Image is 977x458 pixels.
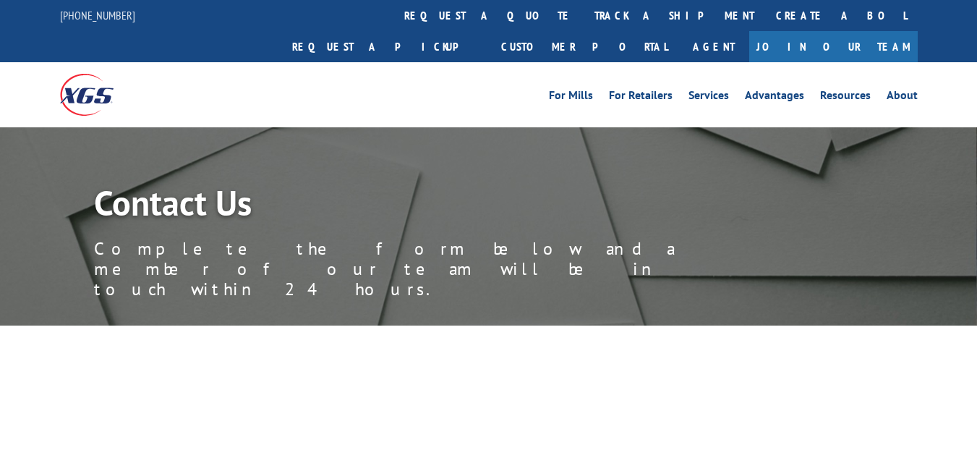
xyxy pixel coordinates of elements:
[820,90,871,106] a: Resources
[688,90,729,106] a: Services
[678,31,749,62] a: Agent
[745,90,804,106] a: Advantages
[94,239,745,300] p: Complete the form below and a member of our team will be in touch within 24 hours.
[281,31,490,62] a: Request a pickup
[609,90,673,106] a: For Retailers
[749,31,918,62] a: Join Our Team
[549,90,593,106] a: For Mills
[60,8,135,22] a: [PHONE_NUMBER]
[887,90,918,106] a: About
[94,185,745,227] h1: Contact Us
[490,31,678,62] a: Customer Portal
